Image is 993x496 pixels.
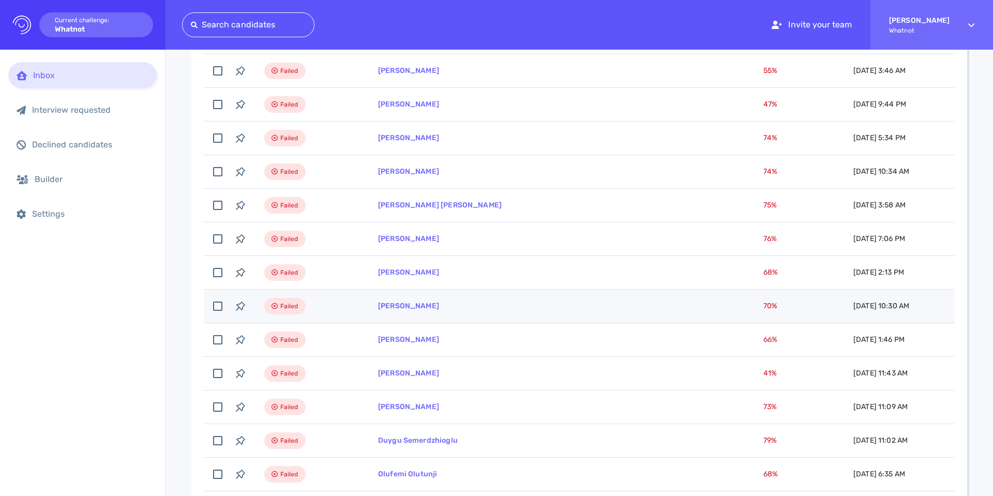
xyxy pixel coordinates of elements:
[763,268,778,277] span: 68 %
[853,100,906,109] span: [DATE] 9:44 PM
[378,167,439,176] a: [PERSON_NAME]
[889,16,950,25] strong: [PERSON_NAME]
[280,166,298,178] span: Failed
[763,133,777,142] span: 74 %
[853,402,908,411] span: [DATE] 11:09 AM
[763,369,777,378] span: 41 %
[378,335,439,344] a: [PERSON_NAME]
[853,133,906,142] span: [DATE] 5:34 PM
[378,268,439,277] a: [PERSON_NAME]
[853,369,908,378] span: [DATE] 11:43 AM
[763,66,777,75] span: 55 %
[763,234,777,243] span: 76 %
[280,233,298,245] span: Failed
[280,132,298,144] span: Failed
[853,66,906,75] span: [DATE] 3:46 AM
[853,268,904,277] span: [DATE] 2:13 PM
[763,470,778,478] span: 68 %
[280,266,298,279] span: Failed
[378,470,437,478] a: Olufemi Olutunji
[280,334,298,346] span: Failed
[378,402,439,411] a: [PERSON_NAME]
[378,436,458,445] a: Duygu Semerdzhioglu
[33,70,148,80] div: Inbox
[378,133,439,142] a: [PERSON_NAME]
[853,201,906,209] span: [DATE] 3:58 AM
[32,209,148,219] div: Settings
[280,199,298,212] span: Failed
[763,302,777,310] span: 70 %
[763,100,777,109] span: 47 %
[280,300,298,312] span: Failed
[853,335,905,344] span: [DATE] 1:46 PM
[32,105,148,115] div: Interview requested
[280,401,298,413] span: Failed
[763,167,777,176] span: 74 %
[853,470,905,478] span: [DATE] 6:35 AM
[763,335,777,344] span: 66 %
[853,436,908,445] span: [DATE] 11:02 AM
[280,367,298,380] span: Failed
[378,66,439,75] a: [PERSON_NAME]
[378,201,502,209] a: [PERSON_NAME] [PERSON_NAME]
[35,174,148,184] div: Builder
[763,402,777,411] span: 73 %
[763,436,777,445] span: 79 %
[763,201,777,209] span: 75 %
[378,100,439,109] a: [PERSON_NAME]
[32,140,148,149] div: Declined candidates
[280,98,298,111] span: Failed
[889,27,950,34] span: Whatnot
[853,167,909,176] span: [DATE] 10:34 AM
[378,369,439,378] a: [PERSON_NAME]
[280,434,298,447] span: Failed
[853,302,909,310] span: [DATE] 10:30 AM
[280,65,298,77] span: Failed
[853,234,905,243] span: [DATE] 7:06 PM
[378,234,439,243] a: [PERSON_NAME]
[280,468,298,480] span: Failed
[378,302,439,310] a: [PERSON_NAME]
